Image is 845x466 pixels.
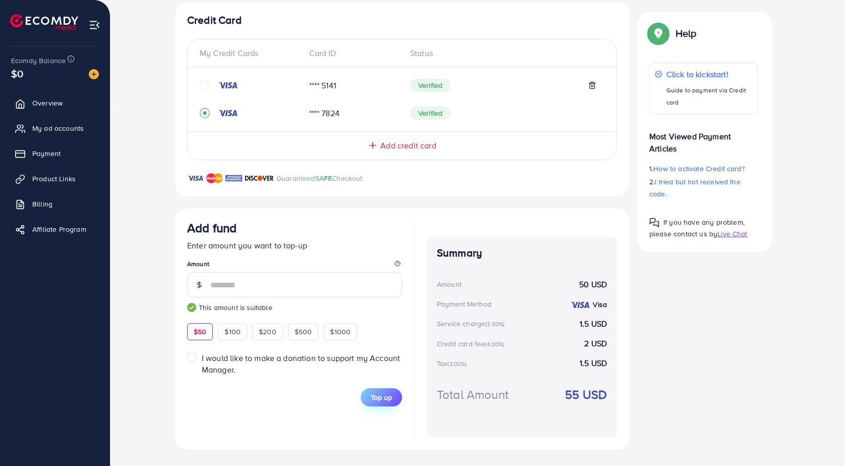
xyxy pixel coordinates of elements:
[570,301,590,309] img: credit
[218,109,238,117] img: credit
[565,386,607,403] strong: 55 USD
[437,339,508,349] div: Credit card fee
[649,24,667,42] img: Popup guide
[666,68,753,80] p: Click to kickstart!
[32,123,84,133] span: My ad accounts
[649,163,758,175] p: 1.
[437,279,462,289] div: Amount
[410,107,450,120] span: Verified
[717,229,747,239] span: Live Chat
[32,174,76,184] span: Product Links
[315,173,332,183] span: SAFE
[187,14,617,27] h4: Credit Card
[649,177,741,199] span: I tried but not received the code.
[437,299,491,309] div: Payment Method
[580,357,607,369] strong: 1.5 USD
[8,219,102,239] a: Affiliate Program
[8,194,102,214] a: Billing
[187,221,237,235] h3: Add fund
[649,217,745,239] span: If you have any problem, please contact us by
[187,260,402,272] legend: Amount
[32,148,61,159] span: Payment
[649,218,659,228] img: Popup guide
[580,318,607,330] strong: 1.5 USD
[301,47,403,59] div: Card ID
[10,14,78,30] img: logo
[245,172,274,184] img: brand
[649,176,758,200] p: 2.
[32,199,52,209] span: Billing
[437,247,607,260] h4: Summary
[593,299,607,309] strong: Visa
[649,122,758,154] p: Most Viewed Payment Articles
[8,143,102,164] a: Payment
[380,140,436,151] span: Add credit card
[32,98,63,108] span: Overview
[200,47,301,59] div: My Credit Cards
[675,27,697,39] p: Help
[206,172,223,184] img: brand
[226,172,242,184] img: brand
[224,327,241,337] span: $100
[89,19,100,31] img: menu
[194,327,206,337] span: $50
[579,279,607,290] strong: 50 USD
[485,340,504,348] small: (4.00%)
[32,224,86,234] span: Affiliate Program
[200,80,210,90] svg: circle
[361,388,402,406] button: Top up
[218,81,238,89] img: credit
[330,327,351,337] span: $1000
[11,66,23,81] span: $0
[371,392,392,402] span: Top up
[437,358,470,369] div: Tax
[187,303,196,312] img: guide
[11,56,66,66] span: Ecomdy Balance
[187,302,402,313] small: This amount is suitable
[89,69,99,79] img: image
[485,320,504,328] small: (3.00%)
[653,164,744,174] span: How to activate Credit card?
[8,93,102,113] a: Overview
[202,352,400,375] span: I would like to make a donation to support my Account Manager.
[295,327,312,337] span: $500
[200,108,210,118] svg: record circle
[410,79,450,92] span: Verified
[584,338,607,349] strong: 2 USD
[187,239,402,251] p: Enter amount you want to top-up
[259,327,276,337] span: $200
[8,169,102,189] a: Product Links
[666,84,753,109] p: Guide to payment via Credit card
[437,386,509,403] div: Total Amount
[402,47,604,59] div: Status
[447,360,467,368] small: (3.00%)
[802,421,837,458] iframe: Chat
[437,319,508,329] div: Service charge
[276,172,363,184] p: Guaranteed Checkout
[187,172,204,184] img: brand
[8,118,102,138] a: My ad accounts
